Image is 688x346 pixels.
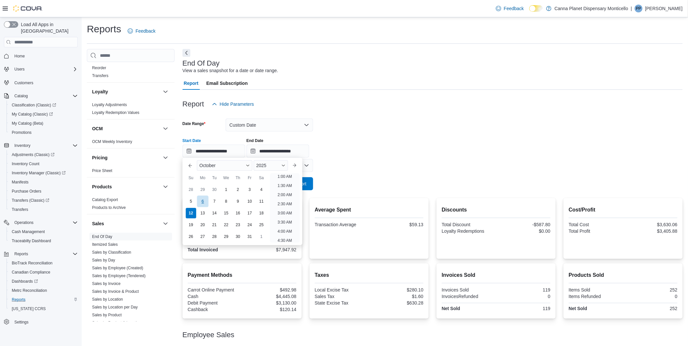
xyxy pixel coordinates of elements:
[245,184,255,195] div: day-3
[9,296,78,304] span: Reports
[186,208,196,218] div: day-12
[92,88,160,95] button: Loyalty
[92,197,118,202] span: Catalog Export
[12,318,31,326] a: Settings
[92,266,143,270] a: Sales by Employee (Created)
[9,206,31,213] a: Transfers
[569,222,622,227] div: Total Cost
[569,271,678,279] h2: Products Sold
[183,59,220,67] h3: End Of Day
[185,184,267,243] div: October, 2025
[370,287,424,292] div: $280.10
[624,228,678,234] div: $3,405.88
[9,119,78,127] span: My Catalog (Beta)
[183,100,204,108] h3: Report
[186,220,196,230] div: day-19
[12,78,78,86] span: Customers
[92,73,108,78] a: Transfers
[209,196,220,207] div: day-7
[9,237,54,245] a: Traceabilty Dashboard
[92,220,160,227] button: Sales
[497,287,551,292] div: 119
[9,110,56,118] a: My Catalog (Classic)
[245,196,255,207] div: day-10
[188,287,241,292] div: Carrot Online Payment
[92,265,143,271] span: Sales by Employee (Created)
[9,187,44,195] a: Purchase Orders
[7,178,80,187] button: Manifests
[12,152,55,157] span: Adjustments (Classic)
[442,306,460,311] strong: Net Sold
[9,228,47,236] a: Cash Management
[92,110,139,115] a: Loyalty Redemption Values
[12,238,51,244] span: Traceabilty Dashboard
[200,163,216,168] span: October
[92,65,106,71] span: Reorder
[87,233,175,345] div: Sales
[185,160,196,171] button: Previous Month
[1,317,80,327] button: Settings
[162,154,169,162] button: Pricing
[92,281,120,286] a: Sales by Invoice
[206,77,248,90] span: Email Subscription
[243,300,296,306] div: $3,130.00
[12,130,32,135] span: Promotions
[442,287,495,292] div: Invoices Sold
[569,287,622,292] div: Items Sold
[636,5,641,12] span: PP
[624,306,678,311] div: 252
[12,219,78,227] span: Operations
[1,51,80,61] button: Home
[188,247,218,252] strong: Total Invoiced
[12,260,53,266] span: BioTrack Reconciliation
[569,206,678,214] h2: Cost/Profit
[275,191,295,199] li: 2:00 AM
[184,77,199,90] span: Report
[162,88,169,96] button: Loyalty
[645,5,683,12] p: [PERSON_NAME]
[9,296,28,304] a: Reports
[92,312,122,318] span: Sales by Product
[4,49,78,344] nav: Complex example
[14,320,28,325] span: Settings
[12,112,53,117] span: My Catalog (Classic)
[14,143,30,148] span: Inventory
[92,242,118,247] span: Itemized Sales
[275,182,295,190] li: 1:30 AM
[9,259,78,267] span: BioTrack Reconciliation
[12,229,45,234] span: Cash Management
[198,208,208,218] div: day-13
[9,151,57,159] a: Adjustments (Classic)
[92,274,146,278] a: Sales by Employee (Tendered)
[9,305,78,313] span: Washington CCRS
[624,287,678,292] div: 252
[247,138,264,143] label: End Date
[9,160,78,168] span: Inventory Count
[92,102,127,107] span: Loyalty Adjustments
[12,189,41,194] span: Purchase Orders
[9,259,55,267] a: BioTrack Reconciliation
[442,206,551,214] h2: Discounts
[12,161,40,166] span: Inventory Count
[183,49,190,57] button: Next
[569,306,587,311] strong: Net Sold
[7,227,80,236] button: Cash Management
[12,170,66,176] span: Inventory Manager (Classic)
[188,307,241,312] div: Cashback
[162,125,169,133] button: OCM
[9,169,78,177] span: Inventory Manager (Classic)
[442,271,551,279] h2: Invoices Sold
[9,237,78,245] span: Traceabilty Dashboard
[233,220,243,230] div: day-23
[304,163,309,168] button: Open list of options
[92,258,115,262] a: Sales by Day
[92,154,107,161] h3: Pricing
[569,228,622,234] div: Total Profit
[221,220,232,230] div: day-22
[92,250,131,255] span: Sales by Classification
[92,205,126,210] a: Products to Archive
[315,287,368,292] div: Local Excise Tax
[92,154,160,161] button: Pricing
[12,306,46,311] span: [US_STATE] CCRS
